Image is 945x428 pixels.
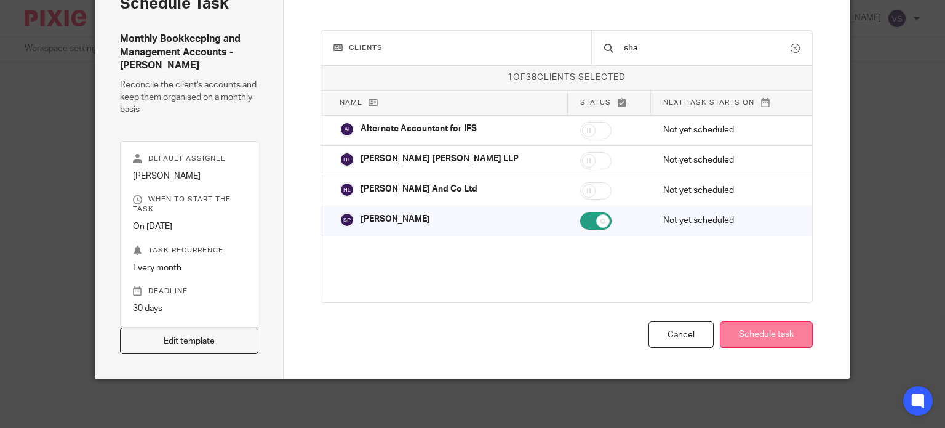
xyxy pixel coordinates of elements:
p: Task recurrence [133,246,246,256]
p: Not yet scheduled [663,124,794,136]
p: Next task starts on [663,97,794,108]
p: Not yet scheduled [663,154,794,166]
a: Edit template [120,328,259,354]
p: 30 days [133,302,246,315]
img: svg%3E [340,122,354,137]
p: Not yet scheduled [663,184,794,196]
input: Search client... [623,41,791,55]
button: Schedule task [720,321,813,348]
p: Not yet scheduled [663,214,794,227]
p: On [DATE] [133,220,246,233]
p: [PERSON_NAME] [PERSON_NAME] LLP [361,153,519,165]
p: [PERSON_NAME] [133,170,246,182]
img: svg%3E [340,212,354,227]
span: 1 [508,73,513,82]
p: [PERSON_NAME] And Co Ltd [361,183,477,195]
img: svg%3E [340,182,354,197]
p: of clients selected [321,71,812,84]
p: Deadline [133,286,246,296]
p: Name [340,97,556,108]
p: Alternate Accountant for IFS [361,123,477,135]
div: Cancel [648,321,714,348]
p: Reconcile the client's accounts and keep them organised on a monthly basis [120,79,259,116]
h4: Monthly Bookkeeping and Management Accounts - [PERSON_NAME] [120,33,259,72]
p: When to start the task [133,195,246,214]
p: Every month [133,262,246,274]
p: [PERSON_NAME] [361,213,430,225]
h3: Clients [333,43,579,53]
span: 38 [526,73,537,82]
img: svg%3E [340,152,354,167]
p: Status [580,97,639,108]
p: Default assignee [133,154,246,164]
